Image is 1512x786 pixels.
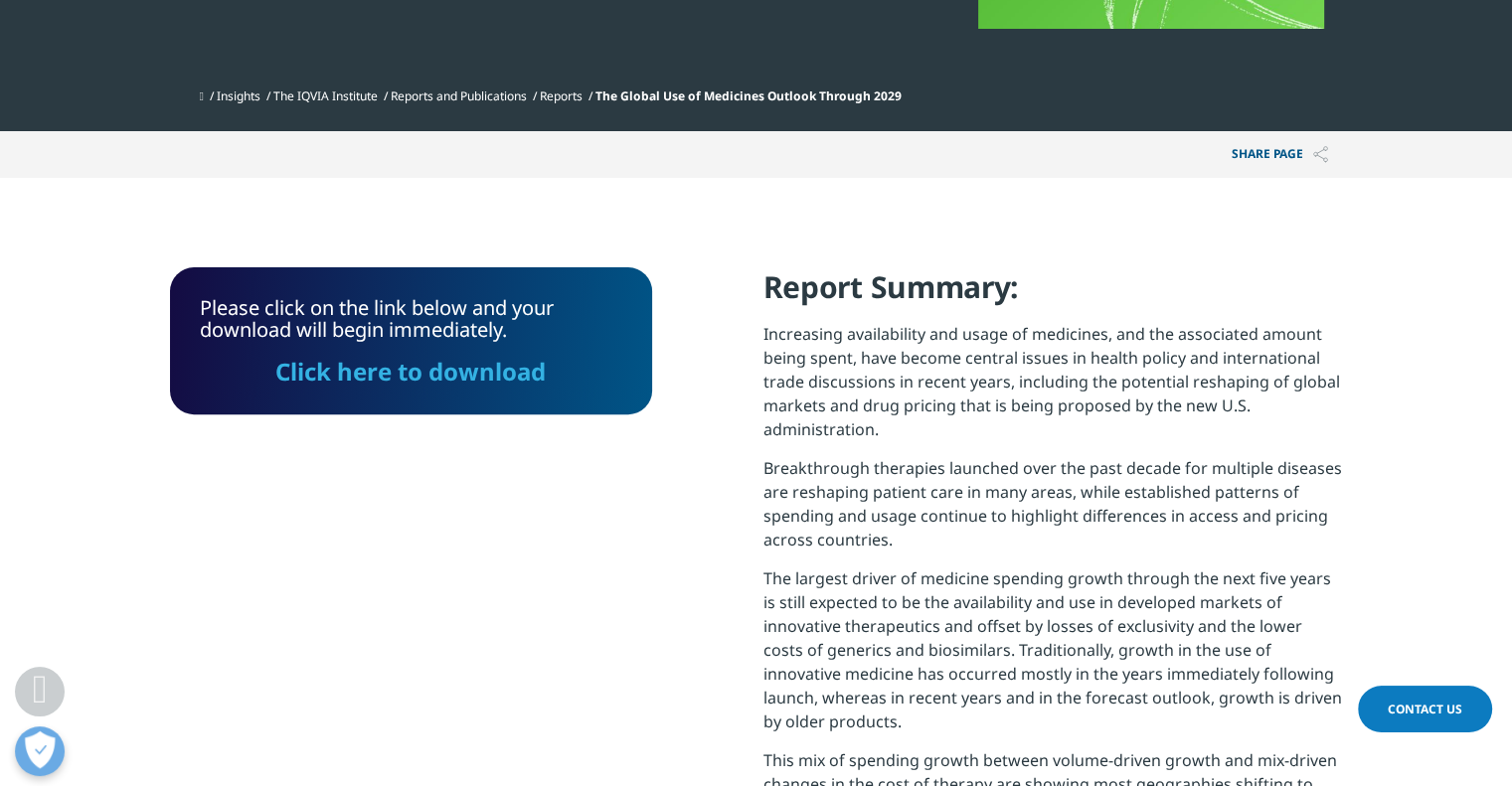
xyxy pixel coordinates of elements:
a: Insights [217,87,260,104]
p: Increasing availability and usage of medicines, and the associated amount being spent, have becom... [763,322,1343,456]
p: Share PAGE [1217,131,1343,178]
a: Reports and Publications [391,87,527,104]
img: Share PAGE [1313,146,1328,163]
a: Click here to download [275,355,546,388]
button: Share PAGEShare PAGE [1217,131,1343,178]
a: Reports [540,87,583,104]
p: The largest driver of medicine spending growth through the next five years is still expected to b... [763,566,1343,748]
span: Contact Us [1388,701,1462,717]
button: Open Preferences [15,726,65,776]
span: The Global Use of Medicines Outlook Through 2029 [595,87,902,104]
h4: Report Summary: [763,267,1343,322]
div: Please click on the link below and your download will begin immediately. [200,297,622,385]
p: Breakthrough therapies launched over the past decade for multiple diseases are reshaping patient ... [763,456,1343,566]
a: The IQVIA Institute [273,87,378,104]
a: Contact Us [1358,686,1492,732]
